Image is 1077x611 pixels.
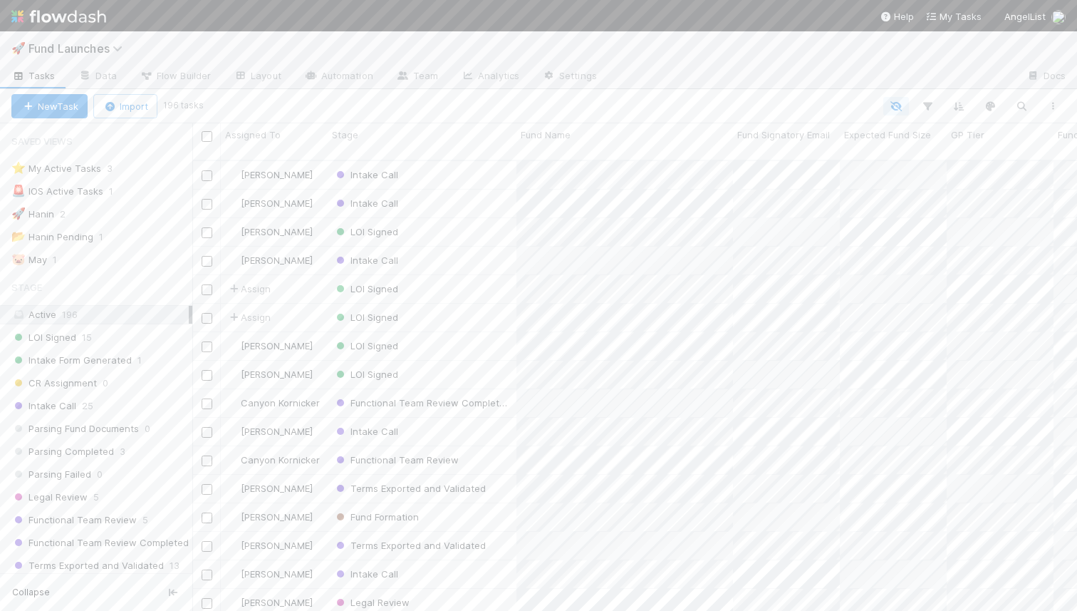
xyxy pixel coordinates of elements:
input: Toggle Row Selected [202,427,212,438]
button: Import [93,94,157,118]
span: 🐷 [11,253,26,265]
span: 1 [53,251,71,269]
img: avatar_f32b584b-9fa7-42e4-bca2-ac5b6bf32423.png [227,426,239,437]
span: Fund Launches [28,41,130,56]
input: Toggle Row Selected [202,598,212,609]
div: [PERSON_NAME] [227,168,313,182]
a: Team [385,66,449,88]
div: May [11,251,47,269]
div: Hanin Pending [11,228,93,246]
span: LOI Signed [333,226,398,237]
div: Functional Team Review Completed [333,396,509,410]
img: avatar_d1f4bd1b-0b26-4d9b-b8ad-69b413583d95.png [227,397,239,409]
div: [PERSON_NAME] [227,225,313,239]
a: Docs [1015,66,1077,88]
span: LOI Signed [11,329,76,346]
span: 🚨 [11,185,26,197]
span: Assigned To [225,128,281,142]
input: Toggle Row Selected [202,313,212,324]
input: Toggle Row Selected [202,513,212,523]
span: [PERSON_NAME] [241,483,313,494]
span: Functional Team Review Completed [333,397,511,409]
span: Fund Name [521,128,571,142]
span: [PERSON_NAME] [241,568,313,580]
span: Functional Team Review [333,454,459,466]
span: Parsing Completed [11,443,114,461]
span: 1 [137,351,142,369]
span: [PERSON_NAME] [241,169,313,180]
span: 0 [103,374,108,392]
span: Intake Call [11,397,76,415]
span: 0 [145,420,150,438]
div: Legal Review [333,595,410,610]
span: 196 [62,309,78,320]
span: 🚀 [11,207,26,220]
span: Terms Exported and Validated [333,540,486,551]
span: Intake Call [333,568,398,580]
span: Collapse [12,586,50,599]
a: My Tasks [925,9,982,24]
span: Functional Team Review Completed [11,534,189,552]
div: [PERSON_NAME] [227,367,313,381]
span: Flow Builder [140,68,211,83]
img: avatar_b5be9b1b-4537-4870-b8e7-50cc2287641b.png [227,597,239,608]
span: Tasks [11,68,56,83]
span: 🚀 [11,42,26,54]
span: Saved Views [11,127,73,155]
img: avatar_0a9e60f7-03da-485c-bb15-a40c44fcec20.png [227,226,239,237]
span: 1 [109,183,128,200]
span: CR Assignment [11,374,97,392]
div: Intake Call [333,424,398,438]
button: NewTask [11,94,88,118]
img: avatar_eed832e9-978b-43e4-b51e-96e46fa5184b.png [227,340,239,351]
div: Functional Team Review [333,453,459,467]
div: Assign [227,310,271,324]
div: Hanin [11,205,54,223]
span: [PERSON_NAME] [241,540,313,551]
div: Canyon Kornicker [227,453,320,467]
span: 5 [93,488,99,506]
div: [PERSON_NAME] [227,510,313,524]
a: Analytics [449,66,531,88]
div: Intake Call [333,253,398,267]
div: LOI Signed [333,225,398,239]
input: Toggle Row Selected [202,399,212,409]
input: Toggle Row Selected [202,199,212,210]
input: Toggle Row Selected [202,456,212,466]
span: [PERSON_NAME] [241,426,313,437]
a: Data [67,66,128,88]
span: 0 [97,466,103,483]
div: [PERSON_NAME] [227,253,313,267]
div: [PERSON_NAME] [227,538,313,553]
a: Automation [293,66,385,88]
span: LOI Signed [333,369,398,380]
span: [PERSON_NAME] [241,226,313,237]
span: 25 [82,397,93,415]
span: [PERSON_NAME] [241,197,313,209]
div: [PERSON_NAME] [227,424,313,438]
span: Intake Call [333,169,398,180]
span: 3 [120,443,125,461]
span: [PERSON_NAME] [241,597,313,608]
span: Legal Review [333,597,410,608]
span: LOI Signed [333,283,398,294]
div: My Active Tasks [11,160,101,178]
span: Fund Signatory Email [737,128,830,142]
img: avatar_f2899df2-d2b9-483b-a052-ca3b1db2e5e2.png [227,197,239,209]
div: LOI Signed [333,339,398,353]
img: avatar_eed832e9-978b-43e4-b51e-96e46fa5184b.png [227,169,239,180]
img: avatar_5efa0666-8651-45e1-ad93-d350fecd9671.png [227,255,239,266]
a: Settings [531,66,608,88]
input: Toggle Row Selected [202,484,212,495]
div: Help [880,9,914,24]
span: Canyon Kornicker [241,397,320,409]
div: LOI Signed [333,282,398,296]
span: 📂 [11,230,26,242]
img: avatar_d1f4bd1b-0b26-4d9b-b8ad-69b413583d95.png [227,454,239,466]
span: Stage [11,273,42,302]
span: Intake Call [333,255,398,266]
div: LOI Signed [333,310,398,324]
span: Assign [227,282,271,296]
input: Toggle Row Selected [202,284,212,295]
